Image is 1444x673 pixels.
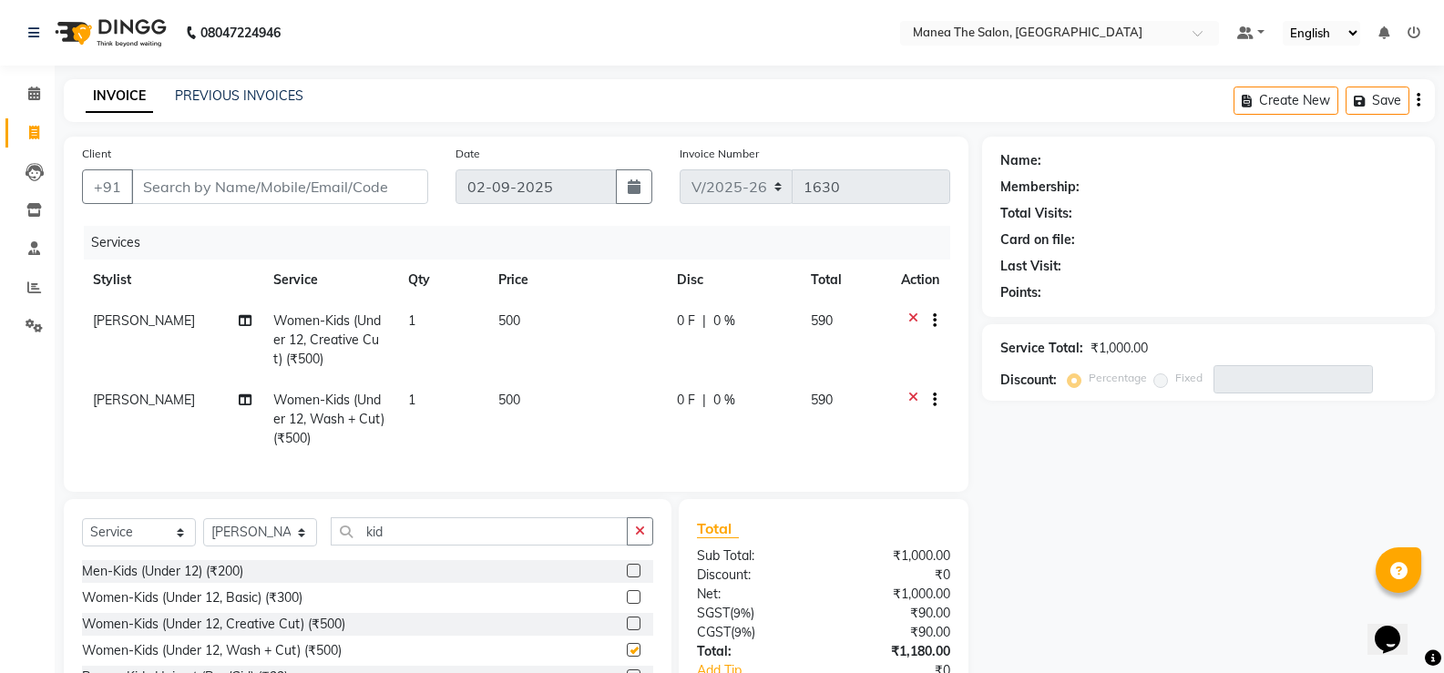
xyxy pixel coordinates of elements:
b: 08047224946 [200,7,281,58]
div: ₹0 [824,566,964,585]
span: 500 [498,392,520,408]
div: Women-Kids (Under 12, Creative Cut) (₹500) [82,615,345,634]
span: 500 [498,312,520,329]
div: Service Total: [1000,339,1083,358]
div: ₹1,000.00 [1091,339,1148,358]
label: Fixed [1175,370,1203,386]
span: 0 F [677,311,695,331]
label: Invoice Number [680,146,759,162]
input: Search or Scan [331,517,628,546]
th: Stylist [82,260,262,301]
label: Client [82,146,111,162]
span: 9% [734,625,752,639]
button: Create New [1234,87,1338,115]
div: ( ) [683,604,824,623]
div: Women-Kids (Under 12, Basic) (₹300) [82,588,302,607]
div: Last Visit: [1000,257,1061,276]
input: Search by Name/Mobile/Email/Code [131,169,428,204]
div: Name: [1000,151,1041,170]
div: Women-Kids (Under 12, Wash + Cut) (₹500) [82,641,342,660]
span: 0 % [713,311,735,331]
div: Total Visits: [1000,204,1072,223]
th: Price [487,260,666,301]
div: Discount: [683,566,824,585]
div: Men-Kids (Under 12) (₹200) [82,562,243,581]
div: ₹90.00 [824,604,964,623]
span: 9% [733,606,751,620]
span: [PERSON_NAME] [93,312,195,329]
span: | [702,391,706,410]
div: Services [84,226,964,260]
button: Save [1346,87,1409,115]
span: 590 [811,312,833,329]
th: Total [800,260,890,301]
th: Service [262,260,397,301]
label: Date [456,146,480,162]
th: Action [890,260,950,301]
div: Card on file: [1000,230,1075,250]
div: Points: [1000,283,1041,302]
div: Membership: [1000,178,1080,197]
div: Discount: [1000,371,1057,390]
span: | [702,311,706,331]
div: ₹90.00 [824,623,964,642]
div: ₹1,000.00 [824,546,964,566]
div: ₹1,000.00 [824,585,964,604]
span: 1 [408,392,415,408]
div: ₹1,180.00 [824,642,964,661]
span: Women-Kids (Under 12, Creative Cut) (₹500) [273,312,381,367]
span: CGST [697,624,731,640]
th: Qty [397,260,487,301]
span: Total [697,519,739,538]
a: INVOICE [86,80,153,113]
img: logo [46,7,171,58]
a: PREVIOUS INVOICES [175,87,303,104]
span: 590 [811,392,833,408]
span: 0 F [677,391,695,410]
span: [PERSON_NAME] [93,392,195,408]
th: Disc [666,260,801,301]
span: 1 [408,312,415,329]
div: ( ) [683,623,824,642]
span: Women-Kids (Under 12, Wash + Cut) (₹500) [273,392,384,446]
button: +91 [82,169,133,204]
span: SGST [697,605,730,621]
div: Sub Total: [683,546,824,566]
div: Total: [683,642,824,661]
iframe: chat widget [1367,600,1426,655]
span: 0 % [713,391,735,410]
label: Percentage [1089,370,1147,386]
div: Net: [683,585,824,604]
